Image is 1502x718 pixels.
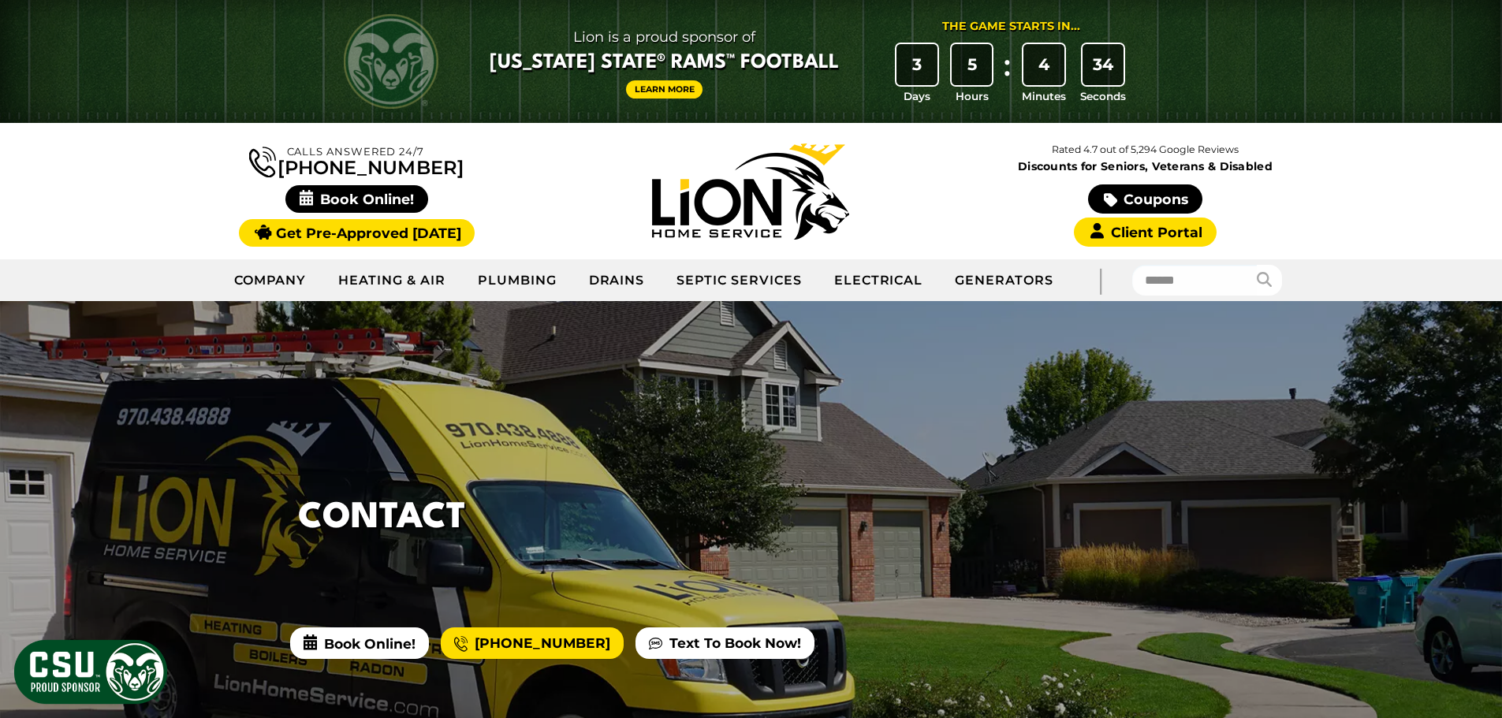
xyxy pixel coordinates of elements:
a: [PHONE_NUMBER] [441,627,624,659]
a: Drains [573,261,662,300]
a: Generators [939,261,1069,300]
a: Text To Book Now! [635,627,814,659]
div: 4 [1023,44,1064,85]
span: Hours [956,88,989,104]
span: Days [904,88,930,104]
span: Book Online! [290,627,429,659]
span: Seconds [1080,88,1126,104]
a: Plumbing [462,261,573,300]
div: 5 [952,44,993,85]
a: Company [218,261,323,300]
img: CSU Rams logo [344,14,438,109]
img: Lion Home Service [652,143,849,240]
div: The Game Starts in... [942,18,1080,35]
a: Learn More [626,80,703,99]
a: Septic Services [661,261,818,300]
div: : [999,44,1015,105]
span: Minutes [1022,88,1066,104]
a: Get Pre-Approved [DATE] [239,219,475,247]
a: Heating & Air [322,261,461,300]
img: CSU Sponsor Badge [12,638,170,706]
div: 34 [1083,44,1124,85]
a: [PHONE_NUMBER] [249,143,464,177]
a: Client Portal [1074,218,1216,247]
span: Lion is a proud sponsor of [490,24,839,50]
span: [US_STATE] State® Rams™ Football [490,50,839,76]
div: | [1069,259,1132,301]
span: Book Online! [285,185,428,213]
p: Rated 4.7 out of 5,294 Google Reviews [948,141,1342,158]
span: Discounts for Seniors, Veterans & Disabled [952,161,1340,172]
a: Coupons [1088,184,1202,214]
a: Electrical [818,261,940,300]
div: 3 [896,44,937,85]
h1: Contact [298,492,466,545]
